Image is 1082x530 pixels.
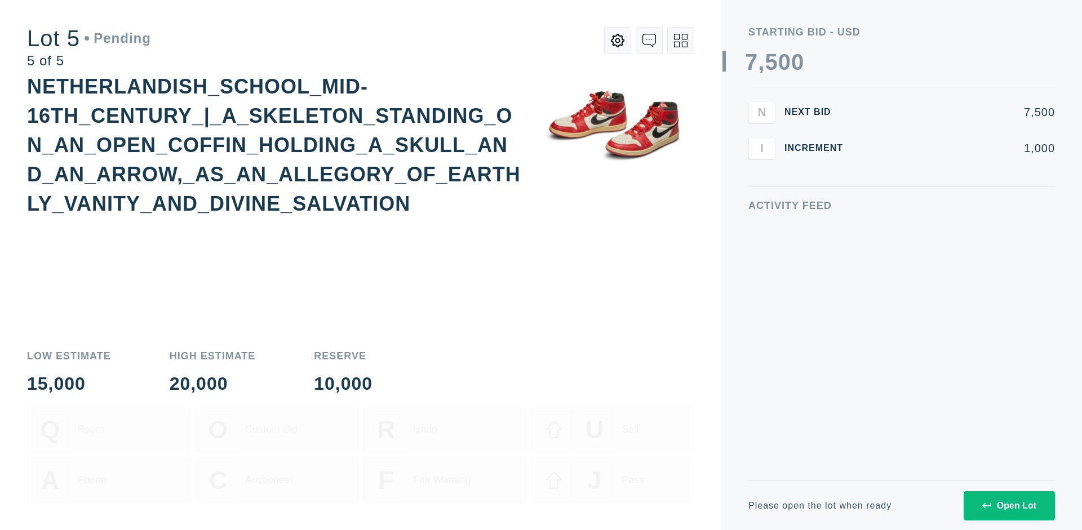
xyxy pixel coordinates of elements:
div: 0 [778,51,791,73]
div: Activity Feed [748,201,1055,211]
div: 1,000 [861,142,1055,154]
div: 10,000 [314,375,373,393]
div: Please open the lot when ready [748,501,892,510]
div: Low Estimate [27,351,111,361]
div: 7 [745,51,758,73]
div: 5 [765,51,778,73]
span: I [760,141,764,154]
div: NETHERLANDISH_SCHOOL_MID-16TH_CENTURY_|_A_SKELETON_STANDING_ON_AN_OPEN_COFFIN_HOLDING_A_SKULL_AND... [27,75,521,215]
button: I [748,137,775,159]
div: Pending [85,32,151,45]
div: 20,000 [170,375,256,393]
div: Open Lot [982,501,1036,511]
div: 0 [791,51,804,73]
div: , [758,51,765,276]
div: Reserve [314,351,373,361]
div: 7,500 [861,106,1055,118]
div: Starting Bid - USD [748,27,1055,37]
div: 5 of 5 [27,54,151,68]
div: Increment [784,144,852,153]
div: High Estimate [170,351,256,361]
div: Lot 5 [27,27,151,50]
span: N [758,105,766,118]
div: 15,000 [27,375,111,393]
div: Next Bid [784,108,852,117]
button: N [748,101,775,123]
button: Open Lot [964,491,1055,520]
